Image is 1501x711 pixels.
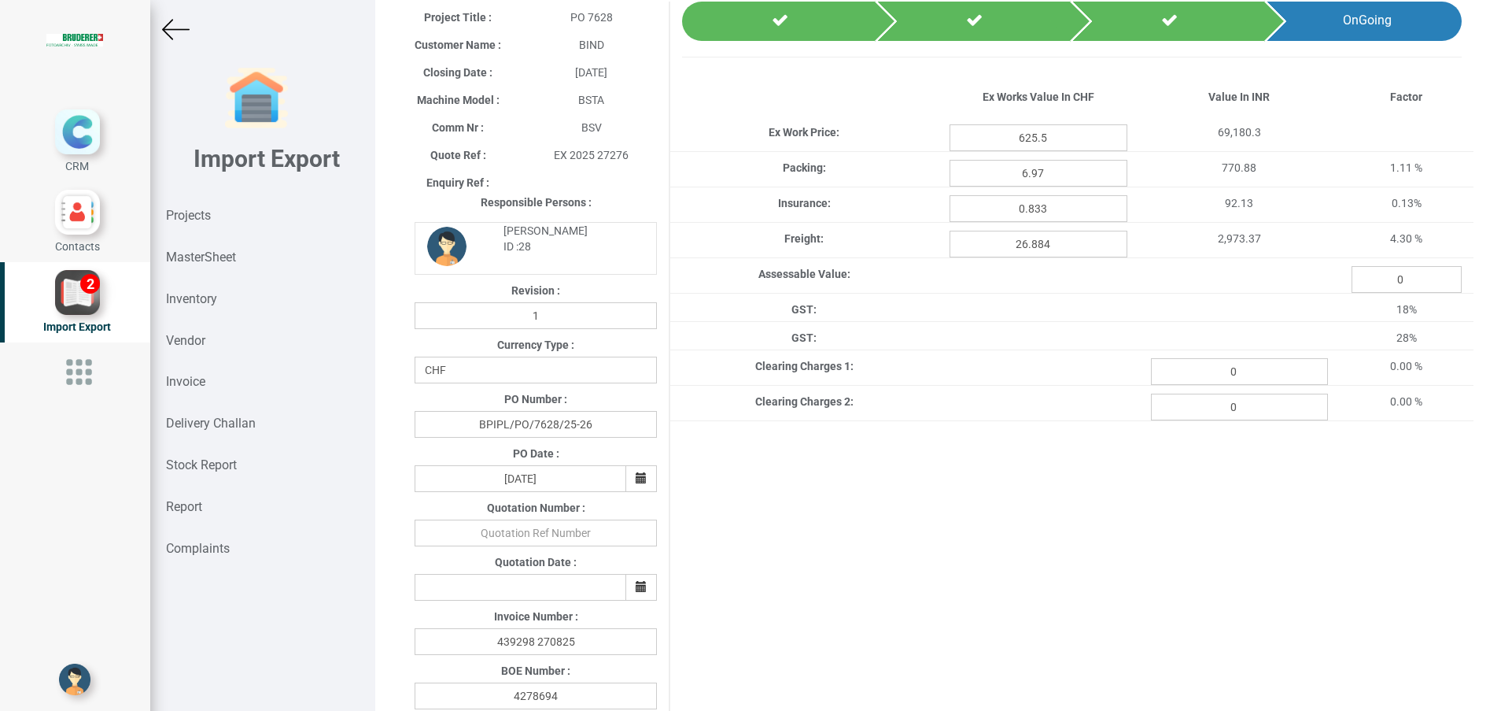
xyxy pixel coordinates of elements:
label: Quote Ref : [430,147,486,163]
span: PO 7628 [570,11,613,24]
label: Ex Works Value In CHF [983,89,1094,105]
span: 28% [1396,331,1417,344]
strong: Inventory [166,291,217,306]
input: BOE Ref Number [415,683,657,709]
label: Clearing Charges 1: [755,358,854,374]
img: garage-closed.png [225,67,288,130]
strong: Vendor [166,333,205,348]
span: 2,973.37 [1218,232,1261,245]
strong: Delivery Challan [166,416,256,431]
strong: Report [166,499,202,514]
label: Packing: [783,160,826,176]
input: Quotation Ref Number [415,520,657,546]
input: PO Number [415,411,657,438]
span: EX 2025 27276 [554,149,629,161]
span: 0.13% [1392,197,1422,209]
div: 2 [80,274,100,294]
span: 770.88 [1222,161,1256,174]
span: BSTA [578,94,604,106]
input: Revision [415,302,657,329]
span: Contacts [55,240,100,253]
span: BSV [581,121,602,134]
strong: 28 [518,240,531,253]
strong: MasterSheet [166,250,236,265]
label: GST: [791,330,817,346]
label: Enquiry Ref : [426,175,489,191]
label: Clearing Charges 2: [755,394,854,409]
div: [PERSON_NAME] ID : [492,223,644,254]
span: 0.00 % [1390,395,1422,408]
label: Machine Model : [417,92,500,108]
strong: Stock Report [166,457,237,472]
label: Ex Work Price: [769,124,839,140]
label: Customer Name : [415,37,501,53]
label: Quotation Number : [487,500,585,516]
span: [DATE] [575,66,607,79]
span: OnGoing [1343,13,1392,28]
span: BIND [579,39,604,51]
span: CRM [65,160,89,172]
label: Factor [1390,89,1422,105]
label: BOE Number : [501,663,570,679]
label: Freight: [784,231,824,246]
img: DP [427,227,467,266]
span: 1.11 % [1390,161,1422,174]
label: Insurance: [778,195,831,211]
label: Responsible Persons : [481,194,592,210]
input: Invoice Number [415,628,657,655]
span: 4.30 % [1390,232,1422,245]
label: Quotation Date : [495,554,577,570]
strong: Complaints [166,541,230,556]
span: 0.00 % [1390,360,1422,372]
label: Comm Nr : [432,120,484,135]
strong: Projects [166,208,211,223]
label: Invoice Number : [494,609,578,624]
label: Project Title : [424,9,492,25]
span: 92.13 [1225,197,1253,209]
label: Value In INR [1208,89,1270,105]
label: Revision : [511,283,560,298]
span: 69,180.3 [1218,126,1261,139]
span: Import Export [43,320,111,333]
label: GST: [791,302,817,317]
b: Import Export [194,145,340,172]
label: Assessable Value: [758,266,850,282]
span: 18% [1396,303,1417,316]
strong: Invoice [166,374,205,389]
label: PO Number : [504,391,567,407]
label: Currency Type : [497,337,574,353]
label: PO Date : [513,446,559,461]
label: Closing Date : [423,65,492,80]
